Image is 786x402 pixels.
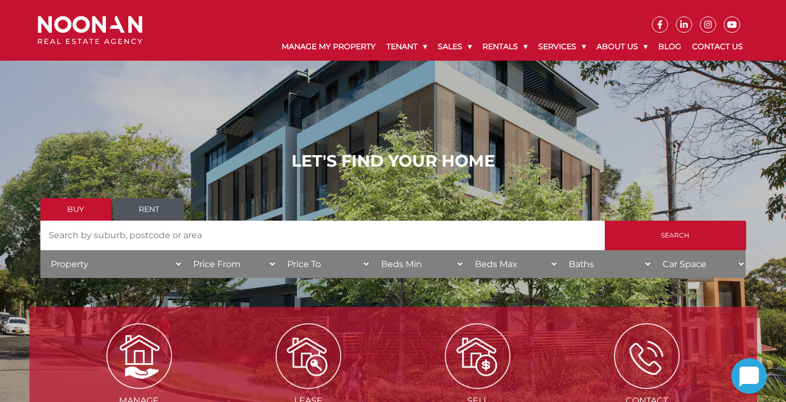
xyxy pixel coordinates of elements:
input: Search [605,221,746,250]
a: Sales [432,33,477,61]
a: Services [533,33,591,61]
a: About Us [591,33,653,61]
h1: LET'S FIND YOUR HOME [40,151,746,171]
a: Rentals [477,33,533,61]
a: Contact Us [687,33,748,61]
a: Buy [40,198,111,221]
a: Blog [653,33,687,61]
img: Noonan Real Estate Agency [38,16,142,45]
img: Manage my Property [106,323,172,389]
a: Tenant [381,33,432,61]
img: Sell my property [445,323,510,389]
a: Manage My Property [276,33,381,61]
a: Rent [114,198,184,221]
input: Search by suburb, postcode or area [40,221,605,250]
img: ICONS [614,323,680,389]
img: Lease my property [276,323,341,389]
